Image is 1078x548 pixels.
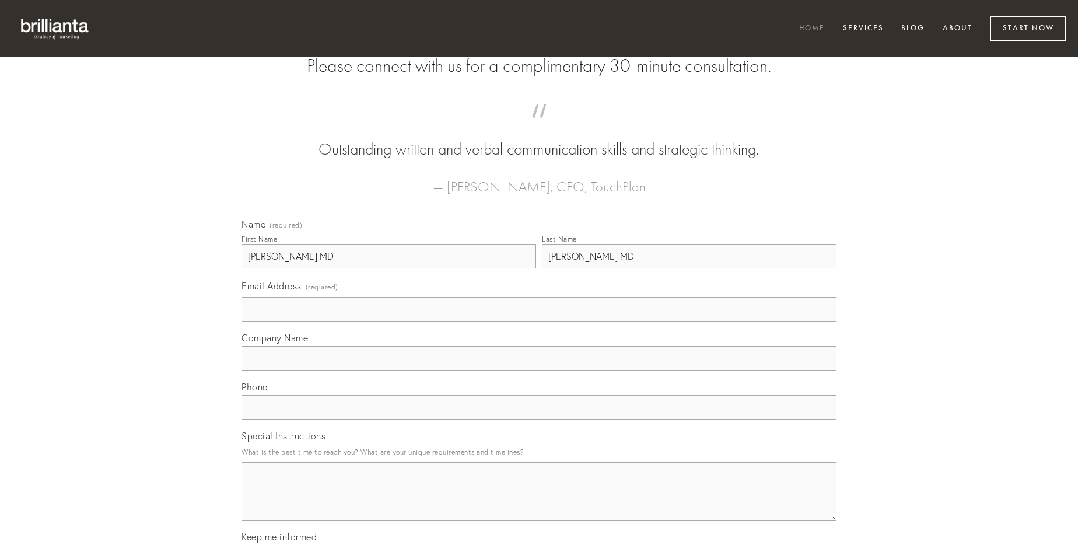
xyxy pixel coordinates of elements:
[260,116,818,138] span: “
[242,381,268,393] span: Phone
[306,279,338,295] span: (required)
[542,235,577,243] div: Last Name
[242,218,265,230] span: Name
[242,430,325,442] span: Special Instructions
[894,19,932,39] a: Blog
[990,16,1066,41] a: Start Now
[12,12,99,46] img: brillianta - research, strategy, marketing
[242,332,308,344] span: Company Name
[835,19,891,39] a: Services
[242,235,277,243] div: First Name
[242,444,836,460] p: What is the best time to reach you? What are your unique requirements and timelines?
[260,116,818,161] blockquote: Outstanding written and verbal communication skills and strategic thinking.
[792,19,832,39] a: Home
[260,161,818,198] figcaption: — [PERSON_NAME], CEO, TouchPlan
[269,222,302,229] span: (required)
[242,280,302,292] span: Email Address
[242,531,317,543] span: Keep me informed
[242,55,836,77] h2: Please connect with us for a complimentary 30-minute consultation.
[935,19,980,39] a: About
